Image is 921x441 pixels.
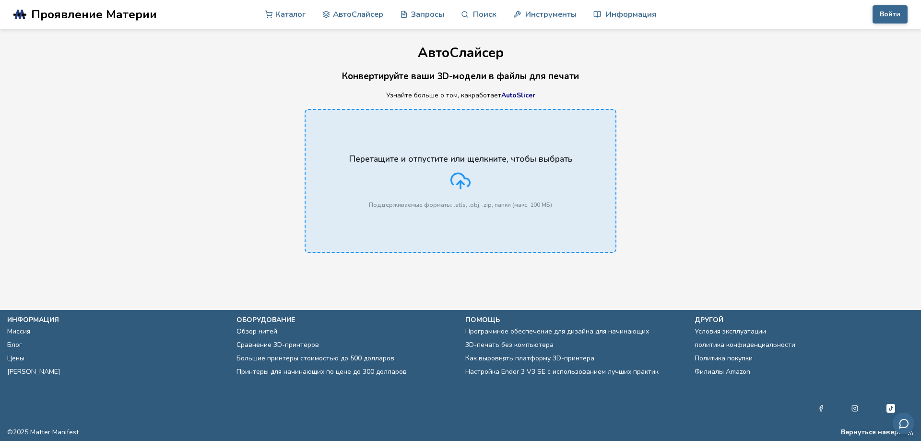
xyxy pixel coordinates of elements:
[386,91,472,100] font: Узнайте больше о том, как
[342,70,579,83] font: Конвертируйте ваши 3D-модели в файлы для печати
[236,327,277,336] font: Обзор нитей
[236,352,394,365] a: Большие принтеры стоимостью до 500 долларов
[333,9,383,20] font: АвтоСлайсер
[236,367,407,376] font: Принтеры для начинающих по цене до 300 долларов
[465,365,659,379] a: Настройка Ender 3 V3 SE с использованием лучших практик
[695,325,766,338] a: Условия эксплуатации
[851,403,858,414] a: Инстаграм
[7,354,24,363] font: Цены
[236,354,394,363] font: Большие принтеры стоимостью до 500 долларов
[236,315,295,324] font: оборудование
[7,340,22,349] font: Блог
[275,9,306,20] font: Каталог
[695,367,750,376] font: Филиалы Amazon
[695,315,723,324] font: другой
[7,325,30,338] a: Миссия
[465,338,554,352] a: 3D-печать без компьютера
[7,315,59,324] font: информация
[7,365,60,379] a: [PERSON_NAME]
[880,10,900,19] font: Войти
[606,9,656,20] font: Информация
[525,9,577,20] font: Инструменты
[349,153,572,165] font: Перетащите и отпустите или щелкните, чтобы выбрать
[411,9,444,20] font: Запросы
[31,6,157,23] font: Проявление Материи
[695,340,795,349] font: политика конфиденциальности
[465,315,500,324] font: помощь
[841,428,902,437] font: Вернуться наверх
[465,354,594,363] font: Как выровнять платформу 3D-принтера
[465,325,649,338] a: Программное обеспечение для дизайна для начинающих
[418,44,504,62] font: АвтоСлайсер
[369,201,552,209] font: Поддерживаемые форматы: .stls, .obj, .zip, папки (макс. 100 МБ)
[465,327,649,336] font: Программное обеспечение для дизайна для начинающих
[472,91,501,100] font: работает
[7,338,22,352] a: Блог
[236,338,319,352] a: Сравнение 3D-принтеров
[695,365,750,379] a: Филиалы Amazon
[841,429,902,436] button: Вернуться наверх
[465,367,659,376] font: Настройка Ender 3 V3 SE с использованием лучших практик
[236,365,407,379] a: Принтеры для начинающих по цене до 300 долларов
[7,352,24,365] a: Цены
[7,428,13,437] font: ©
[465,352,594,365] a: Как выровнять платформу 3D-принтера
[501,91,535,100] a: AutoSlicer
[13,428,28,437] font: 2025
[473,9,496,20] font: Поиск
[695,354,753,363] font: Политика покупки
[695,327,766,336] font: Условия эксплуатации
[465,340,554,349] font: 3D-печать без компьютера
[7,327,30,336] font: Миссия
[907,429,914,436] a: RSS-канал
[695,352,753,365] a: Политика покупки
[885,403,897,414] a: Тик Ток
[873,5,908,24] button: Войти
[236,325,277,338] a: Обзор нитей
[7,367,60,376] font: [PERSON_NAME]
[818,403,825,414] a: Фейсбук
[236,340,319,349] font: Сравнение 3D-принтеров
[30,428,79,437] font: Matter Manifest
[695,338,795,352] a: политика конфиденциальности
[893,413,914,434] button: Отправить отзыв по электронной почте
